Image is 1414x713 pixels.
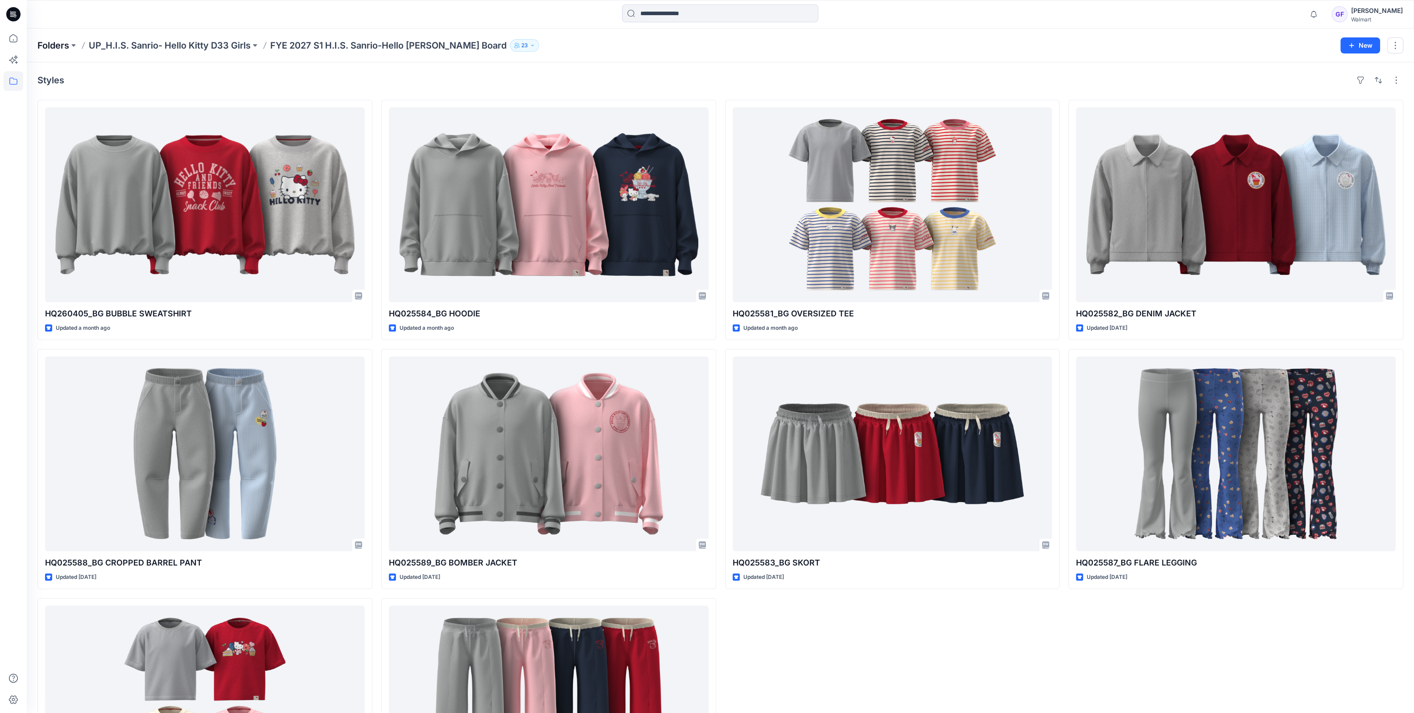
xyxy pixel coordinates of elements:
[1351,5,1403,16] div: [PERSON_NAME]
[45,356,365,551] a: HQ025588_BG CROPPED BARREL PANT
[37,39,69,52] a: Folders
[1087,324,1127,333] p: Updated [DATE]
[389,356,709,551] a: HQ025589_BG BOMBER JACKET
[521,41,528,50] p: 23
[56,324,110,333] p: Updated a month ago
[45,307,365,320] p: HQ260405_BG BUBBLE SWEATSHIRT
[270,39,507,52] p: FYE 2027 S1 H.I.S. Sanrio-Hello [PERSON_NAME] Board
[1087,573,1127,582] p: Updated [DATE]
[1332,6,1348,22] div: GF
[389,307,709,320] p: HQ025584_BG HOODIE
[733,107,1052,302] a: HQ025581_BG OVERSIZED TEE
[389,557,709,569] p: HQ025589_BG BOMBER JACKET
[37,75,64,86] h4: Styles
[89,39,251,52] a: UP_H.I.S. Sanrio- Hello Kitty D33 Girls
[733,557,1052,569] p: HQ025583_BG SKORT
[45,107,365,302] a: HQ260405_BG BUBBLE SWEATSHIRT
[733,307,1052,320] p: HQ025581_BG OVERSIZED TEE
[400,324,454,333] p: Updated a month ago
[743,573,784,582] p: Updated [DATE]
[733,356,1052,551] a: HQ025583_BG SKORT
[1340,37,1380,53] button: New
[1076,557,1396,569] p: HQ025587_BG FLARE LEGGING
[45,557,365,569] p: HQ025588_BG CROPPED BARREL PANT
[743,324,798,333] p: Updated a month ago
[1076,307,1396,320] p: HQ025582_BG DENIM JACKET
[1351,16,1403,23] div: Walmart
[400,573,440,582] p: Updated [DATE]
[1076,107,1396,302] a: HQ025582_BG DENIM JACKET
[1076,356,1396,551] a: HQ025587_BG FLARE LEGGING
[56,573,96,582] p: Updated [DATE]
[510,39,539,52] button: 23
[389,107,709,302] a: HQ025584_BG HOODIE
